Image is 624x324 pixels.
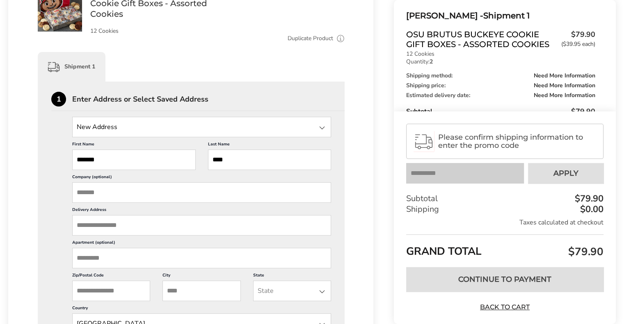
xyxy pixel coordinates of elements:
[72,305,331,313] label: Country
[72,215,331,236] input: Delivery Address
[571,106,595,116] span: $79.90
[406,193,603,204] div: Subtotal
[406,93,595,98] div: Estimated delivery date:
[72,207,331,215] label: Delivery Address
[72,174,331,182] label: Company (optional)
[51,92,66,106] div: 1
[534,83,595,88] span: Need More Information
[253,272,331,281] label: State
[566,245,603,259] span: $79.90
[208,150,331,170] input: Last Name
[534,73,595,79] span: Need More Information
[90,28,208,34] p: 12 Cookies
[406,29,557,49] span: OSU Brutus Buckeye Cookie Gift Boxes - Assorted Cookies
[406,59,595,65] p: Quantity:
[72,95,345,103] div: Enter Address or Select Saved Address
[72,150,196,170] input: First Name
[406,51,595,57] p: 12 Cookies
[162,281,240,301] input: City
[573,194,603,203] div: $79.90
[72,117,331,137] input: State
[406,234,603,261] div: GRAND TOTAL
[406,204,603,215] div: Shipping
[72,248,331,268] input: Apartment
[208,141,331,150] label: Last Name
[406,73,595,79] div: Shipping method:
[476,303,534,312] a: Back to Cart
[406,9,595,23] div: Shipment 1
[578,205,603,214] div: $0.00
[72,141,196,150] label: First Name
[534,93,595,98] span: Need More Information
[561,41,595,47] span: ($39.95 each)
[557,29,595,47] span: $79.90
[72,182,331,203] input: Company
[406,106,595,116] div: Subtotal
[438,133,596,150] span: Please confirm shipping information to enter the promo code
[528,163,603,184] button: Apply
[553,170,578,177] span: Apply
[288,34,333,43] a: Duplicate Product
[406,11,483,20] span: [PERSON_NAME] -
[406,29,595,49] a: OSU Brutus Buckeye Cookie Gift Boxes - Assorted Cookies$79.90($39.95 each)
[72,272,150,281] label: Zip/Postal Code
[253,281,331,301] input: State
[430,58,433,66] strong: 2
[38,52,105,82] div: Shipment 1
[72,240,331,248] label: Apartment (optional)
[72,281,150,301] input: ZIP
[406,83,595,88] div: Shipping price:
[406,218,603,227] div: Taxes calculated at checkout
[162,272,240,281] label: City
[406,267,603,292] button: Continue to Payment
